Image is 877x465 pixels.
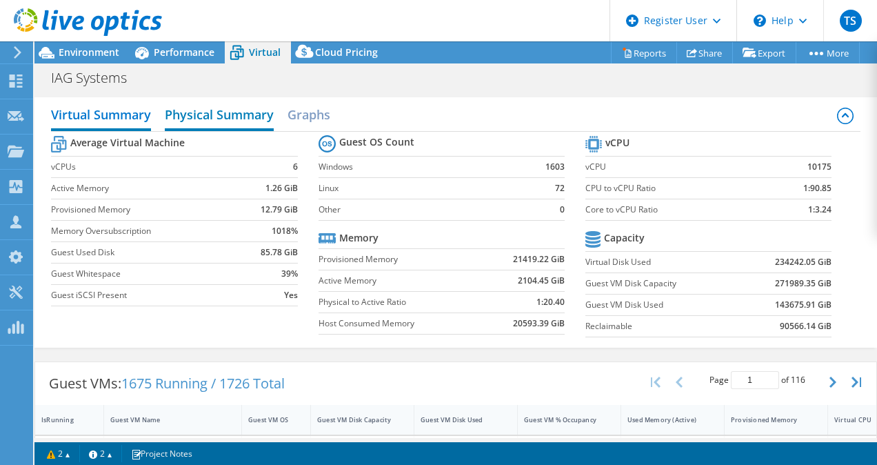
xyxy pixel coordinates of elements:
[604,231,645,245] b: Capacity
[37,445,80,462] a: 2
[315,46,378,59] span: Cloud Pricing
[79,445,122,462] a: 2
[339,231,379,245] b: Memory
[51,101,151,131] h2: Virtual Summary
[154,46,214,59] span: Performance
[261,203,298,217] b: 12.79 GiB
[51,246,243,259] label: Guest Used Disk
[59,46,119,59] span: Environment
[421,415,494,424] div: Guest VM Disk Used
[808,203,831,217] b: 1:3.24
[293,160,298,174] b: 6
[524,415,598,424] div: Guest VM % Occupancy
[51,203,243,217] label: Provisioned Memory
[560,203,565,217] b: 0
[754,14,766,27] svg: \n
[51,181,243,195] label: Active Memory
[319,181,523,195] label: Linux
[319,274,483,288] label: Active Memory
[317,415,391,424] div: Guest VM Disk Capacity
[35,362,299,405] div: Guest VMs:
[585,181,767,195] label: CPU to vCPU Ratio
[265,181,298,195] b: 1.26 GiB
[585,319,741,333] label: Reclaimable
[731,371,779,389] input: jump to page
[41,415,81,424] div: IsRunning
[121,445,202,462] a: Project Notes
[536,295,565,309] b: 1:20.40
[840,10,862,32] span: TS
[775,298,831,312] b: 143675.91 GiB
[319,253,483,266] label: Provisioned Memory
[803,181,831,195] b: 1:90.85
[807,160,831,174] b: 10175
[248,415,288,424] div: Guest VM OS
[791,374,805,386] span: 116
[585,160,767,174] label: vCPU
[110,415,219,424] div: Guest VM Name
[165,101,274,131] h2: Physical Summary
[585,277,741,290] label: Guest VM Disk Capacity
[284,288,298,302] b: Yes
[261,246,298,259] b: 85.78 GiB
[319,317,483,330] label: Host Consumed Memory
[51,160,243,174] label: vCPUs
[281,267,298,281] b: 39%
[775,255,831,269] b: 234242.05 GiB
[319,160,523,174] label: Windows
[611,42,677,63] a: Reports
[555,181,565,195] b: 72
[70,136,185,150] b: Average Virtual Machine
[585,298,741,312] label: Guest VM Disk Used
[627,415,701,424] div: Used Memory (Active)
[585,255,741,269] label: Virtual Disk Used
[51,267,243,281] label: Guest Whitespace
[121,374,285,393] span: 1675 Running / 1726 Total
[796,42,860,63] a: More
[272,224,298,238] b: 1018%
[45,70,148,86] h1: IAG Systems
[513,253,565,266] b: 21419.22 GiB
[288,101,330,128] h2: Graphs
[731,415,805,424] div: Provisioned Memory
[585,203,767,217] label: Core to vCPU Ratio
[732,42,796,63] a: Export
[834,415,874,424] div: Virtual CPU
[518,274,565,288] b: 2104.45 GiB
[339,135,414,149] b: Guest OS Count
[780,319,831,333] b: 90566.14 GiB
[319,203,523,217] label: Other
[545,160,565,174] b: 1603
[51,224,243,238] label: Memory Oversubscription
[709,371,805,389] span: Page of
[513,317,565,330] b: 20593.39 GiB
[605,136,629,150] b: vCPU
[51,288,243,302] label: Guest iSCSI Present
[249,46,281,59] span: Virtual
[676,42,733,63] a: Share
[319,295,483,309] label: Physical to Active Ratio
[775,277,831,290] b: 271989.35 GiB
